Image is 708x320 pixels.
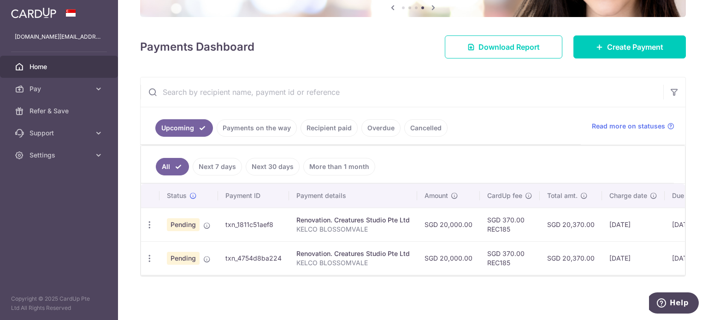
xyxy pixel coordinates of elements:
[296,225,410,234] p: KELCO BLOSSOMVALE
[156,158,189,175] a: All
[246,158,300,175] a: Next 30 days
[592,122,674,131] a: Read more on statuses
[217,119,297,137] a: Payments on the way
[540,241,602,275] td: SGD 20,370.00
[602,241,665,275] td: [DATE]
[573,35,686,58] a: Create Payment
[303,158,375,175] a: More than 1 month
[592,122,665,131] span: Read more on statuses
[607,41,663,52] span: Create Payment
[141,77,663,107] input: Search by recipient name, payment id or reference
[547,191,578,200] span: Total amt.
[480,241,540,275] td: SGD 370.00 REC185
[15,32,103,41] p: [DOMAIN_NAME][EMAIL_ADDRESS][DOMAIN_NAME]
[296,215,410,225] div: Renovation. Creatures Studio Pte Ltd
[29,106,90,116] span: Refer & Save
[140,39,254,55] h4: Payments Dashboard
[29,84,90,93] span: Pay
[649,292,699,315] iframe: Opens a widget where you can find more information
[425,191,448,200] span: Amount
[29,151,90,160] span: Settings
[480,208,540,241] td: SGD 370.00 REC185
[167,191,187,200] span: Status
[167,218,200,231] span: Pending
[602,208,665,241] td: [DATE]
[478,41,540,52] span: Download Report
[361,119,401,137] a: Overdue
[296,258,410,268] p: KELCO BLOSSOMVALE
[301,119,358,137] a: Recipient paid
[218,208,289,241] td: txn_1811c51aef8
[29,62,90,71] span: Home
[289,184,417,208] th: Payment details
[167,252,200,265] span: Pending
[540,208,602,241] td: SGD 20,370.00
[487,191,522,200] span: CardUp fee
[218,241,289,275] td: txn_4754d8ba224
[417,241,480,275] td: SGD 20,000.00
[193,158,242,175] a: Next 7 days
[445,35,562,58] a: Download Report
[404,119,448,137] a: Cancelled
[218,184,289,208] th: Payment ID
[417,208,480,241] td: SGD 20,000.00
[29,128,90,138] span: Support
[296,249,410,258] div: Renovation. Creatures Studio Pte Ltd
[672,191,700,200] span: Due date
[155,119,213,137] a: Upcoming
[609,191,647,200] span: Charge date
[11,7,56,18] img: CardUp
